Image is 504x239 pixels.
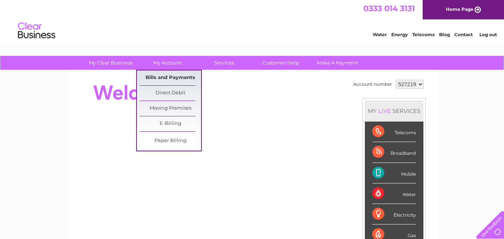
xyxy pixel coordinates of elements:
a: Direct Debit [140,86,201,101]
a: My Account [137,56,198,70]
a: Paper Billing [140,133,201,148]
a: Telecoms [412,32,435,37]
td: Account number [351,78,394,91]
a: Log out [479,32,497,37]
a: My Clear Business [80,56,141,70]
img: logo.png [18,19,56,42]
div: Water [372,183,416,204]
a: Services [193,56,255,70]
a: Make A Payment [307,56,368,70]
div: Electricity [372,204,416,224]
div: Broadband [372,142,416,163]
a: Customer Help [250,56,312,70]
a: Blog [439,32,450,37]
div: LIVE [377,107,392,114]
div: Clear Business is a trading name of Verastar Limited (registered in [GEOGRAPHIC_DATA] No. 3667643... [76,4,429,36]
a: Bills and Payments [140,70,201,85]
div: Telecoms [372,122,416,142]
a: Contact [454,32,473,37]
a: 0333 014 3131 [363,4,415,13]
div: Mobile [372,163,416,183]
a: Moving Premises [140,101,201,116]
a: Water [373,32,387,37]
a: Energy [391,32,408,37]
div: MY SERVICES [365,100,423,122]
a: E-Billing [140,116,201,131]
